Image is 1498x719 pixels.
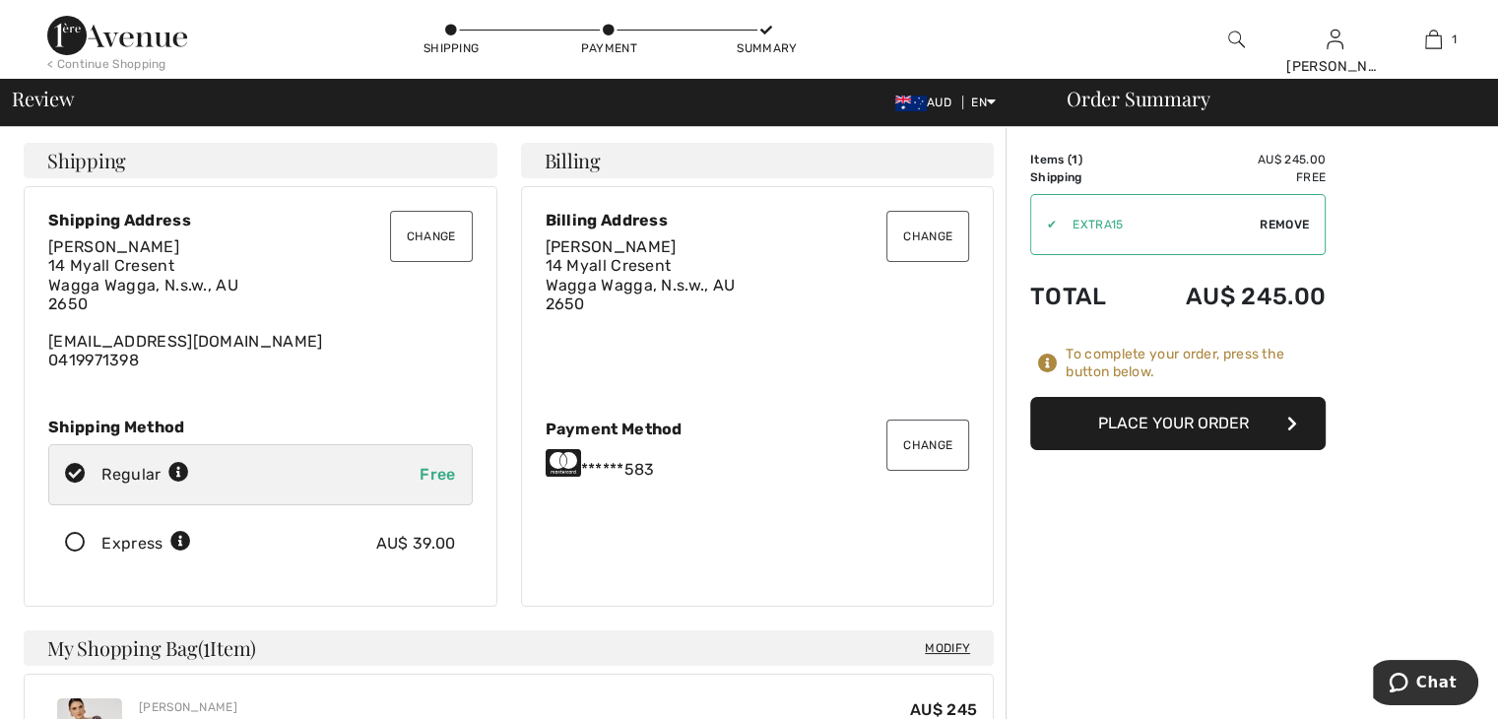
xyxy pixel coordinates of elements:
div: Order Summary [1043,89,1486,108]
span: 1 [203,633,210,659]
span: Billing [545,151,601,170]
span: AUD [895,96,959,109]
img: 1ère Avenue [47,16,187,55]
span: 1 [1072,153,1077,166]
input: Promo code [1057,195,1260,254]
div: Billing Address [546,211,970,229]
span: Remove [1260,216,1309,233]
span: Shipping [47,151,126,170]
div: ✔ [1031,216,1057,233]
div: Regular [101,463,189,487]
td: Free [1135,168,1326,186]
div: Shipping Address [48,211,473,229]
img: Australian Dollar [895,96,927,111]
div: AU$ 39.00 [376,532,456,556]
div: To complete your order, press the button below. [1066,346,1326,381]
td: AU$ 245.00 [1135,151,1326,168]
div: Payment Method [546,420,970,438]
div: Express [101,532,191,556]
span: [PERSON_NAME] [48,237,179,256]
div: Summary [737,39,796,57]
div: < Continue Shopping [47,55,166,73]
img: My Bag [1425,28,1442,51]
td: Shipping [1030,168,1135,186]
div: [PERSON_NAME] [1286,56,1383,77]
span: 14 Myall Cresent Wagga Wagga, N.s.w., AU 2650 [48,256,238,312]
a: 1 [1385,28,1481,51]
td: AU$ 245.00 [1135,263,1326,330]
img: search the website [1228,28,1245,51]
span: 14 Myall Cresent Wagga Wagga, N.s.w., AU 2650 [546,256,736,312]
span: AU$ 245 [910,700,977,719]
div: Shipping Method [48,418,473,436]
div: [PERSON_NAME] [139,698,482,716]
span: 1 [1452,31,1457,48]
span: [PERSON_NAME] [546,237,677,256]
div: [EMAIL_ADDRESS][DOMAIN_NAME] 0419971398 [48,237,473,369]
div: Payment [579,39,638,57]
td: Total [1030,263,1135,330]
button: Change [390,211,473,262]
span: Modify [925,638,970,658]
iframe: Opens a widget where you can chat to one of our agents [1373,660,1478,709]
button: Change [886,211,969,262]
td: Items ( ) [1030,151,1135,168]
h4: My Shopping Bag [24,630,994,666]
div: Shipping [422,39,481,57]
span: Review [12,89,74,108]
a: Sign In [1327,30,1343,48]
span: EN [971,96,996,109]
span: Free [420,465,455,484]
img: My Info [1327,28,1343,51]
button: Change [886,420,969,471]
span: ( Item) [198,634,256,661]
button: Place Your Order [1030,397,1326,450]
